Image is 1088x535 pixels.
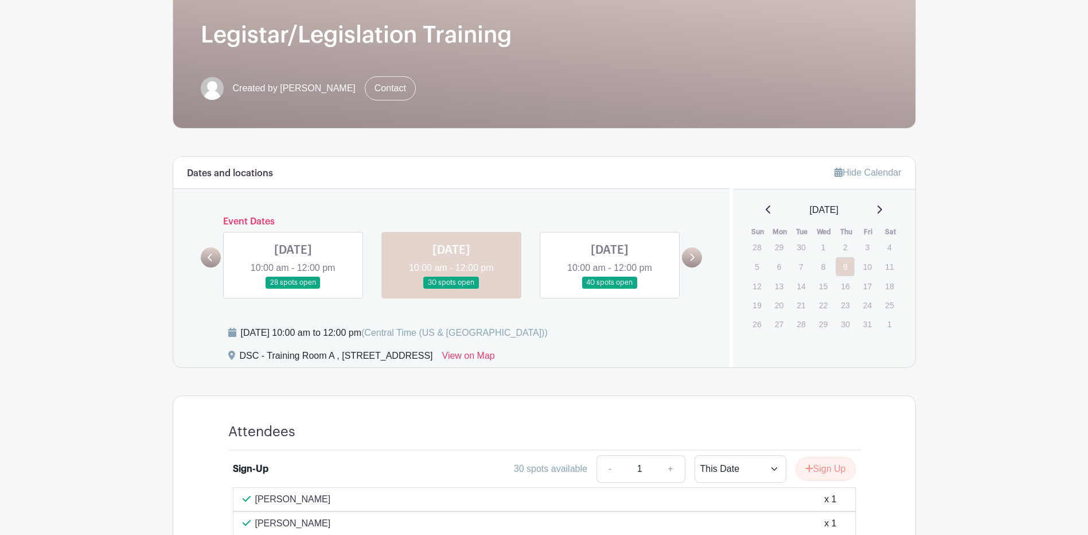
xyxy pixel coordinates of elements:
[835,226,857,238] th: Thu
[770,296,789,314] p: 20
[814,238,833,256] p: 1
[791,226,813,238] th: Tue
[769,226,791,238] th: Mon
[858,315,877,333] p: 31
[791,258,810,276] p: 7
[770,315,789,333] p: 27
[795,457,856,481] button: Sign Up
[791,238,810,256] p: 30
[836,238,855,256] p: 2
[791,315,810,333] p: 28
[201,77,224,100] img: default-ce2991bfa6775e67f084385cd625a349d9dcbb7a52a09fb2fda1e96e2d18dcdb.png
[836,315,855,333] p: 30
[747,226,769,238] th: Sun
[880,238,899,256] p: 4
[221,216,683,227] h6: Event Dates
[814,296,833,314] p: 22
[361,328,548,338] span: (Central Time (US & [GEOGRAPHIC_DATA]))
[880,315,899,333] p: 1
[880,296,899,314] p: 25
[240,349,433,367] div: DSC - Training Room A , [STREET_ADDRESS]
[747,296,766,314] p: 19
[442,349,495,367] a: View on Map
[201,21,888,49] h1: Legistar/Legislation Training
[770,238,789,256] p: 29
[747,315,766,333] p: 26
[824,493,836,506] div: x 1
[813,226,836,238] th: Wed
[770,277,789,295] p: 13
[255,517,331,530] p: [PERSON_NAME]
[836,277,855,295] p: 16
[858,296,877,314] p: 24
[656,455,685,483] a: +
[233,82,356,95] span: Created by [PERSON_NAME]
[747,277,766,295] p: 12
[228,424,295,440] h4: Attendees
[747,258,766,276] p: 5
[880,277,899,295] p: 18
[747,238,766,256] p: 28
[834,168,901,177] a: Hide Calendar
[187,168,273,179] h6: Dates and locations
[791,296,810,314] p: 21
[879,226,902,238] th: Sat
[791,277,810,295] p: 14
[814,277,833,295] p: 15
[880,258,899,276] p: 11
[814,315,833,333] p: 29
[365,76,416,100] a: Contact
[858,258,877,276] p: 10
[857,226,880,238] th: Fri
[836,257,855,276] a: 9
[241,326,548,340] div: [DATE] 10:00 am to 12:00 pm
[858,238,877,256] p: 3
[596,455,623,483] a: -
[858,277,877,295] p: 17
[814,258,833,276] p: 8
[810,203,839,217] span: [DATE]
[836,296,855,314] p: 23
[514,462,587,476] div: 30 spots available
[255,493,331,506] p: [PERSON_NAME]
[770,258,789,276] p: 6
[233,462,268,476] div: Sign-Up
[824,517,836,530] div: x 1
